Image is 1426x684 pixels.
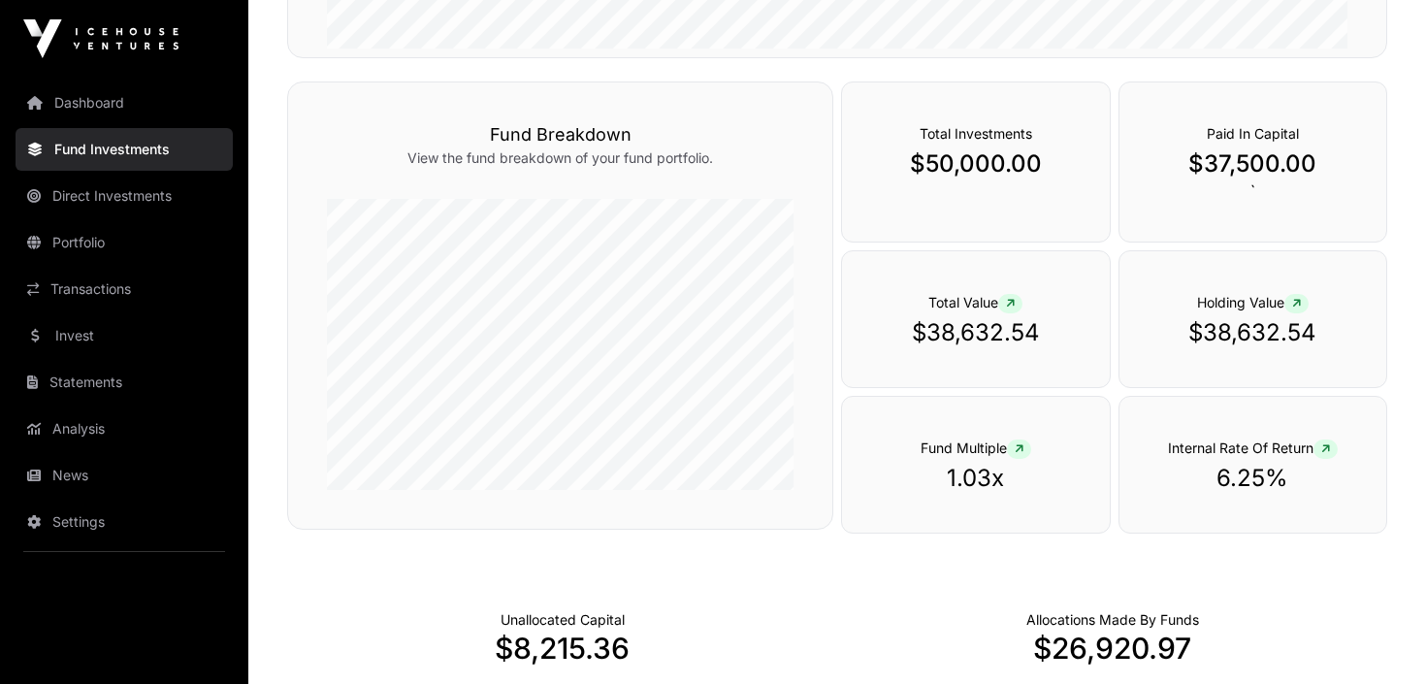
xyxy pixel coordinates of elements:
span: Internal Rate Of Return [1168,440,1338,456]
a: Settings [16,501,233,543]
p: $37,500.00 [1158,148,1347,179]
p: $38,632.54 [1158,317,1347,348]
div: ` [1118,81,1387,243]
p: 1.03x [881,463,1070,494]
a: Fund Investments [16,128,233,171]
p: 6.25% [1158,463,1347,494]
a: Invest [16,314,233,357]
a: Analysis [16,407,233,450]
a: Statements [16,361,233,404]
a: News [16,454,233,497]
iframe: Chat Widget [1329,591,1426,684]
p: View the fund breakdown of your fund portfolio. [327,148,794,168]
p: Cash not yet allocated [501,610,625,630]
a: Portfolio [16,221,233,264]
p: $26,920.97 [837,631,1387,666]
p: $50,000.00 [881,148,1070,179]
span: Holding Value [1197,294,1309,310]
span: Total Value [928,294,1022,310]
p: Capital Deployed Into Companies [1026,610,1199,630]
a: Transactions [16,268,233,310]
h3: Fund Breakdown [327,121,794,148]
span: Fund Multiple [921,440,1031,456]
p: $8,215.36 [287,631,837,666]
span: Total Investments [920,125,1032,142]
a: Direct Investments [16,175,233,217]
a: Dashboard [16,81,233,124]
p: $38,632.54 [881,317,1070,348]
span: Paid In Capital [1207,125,1299,142]
img: Icehouse Ventures Logo [23,19,178,58]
